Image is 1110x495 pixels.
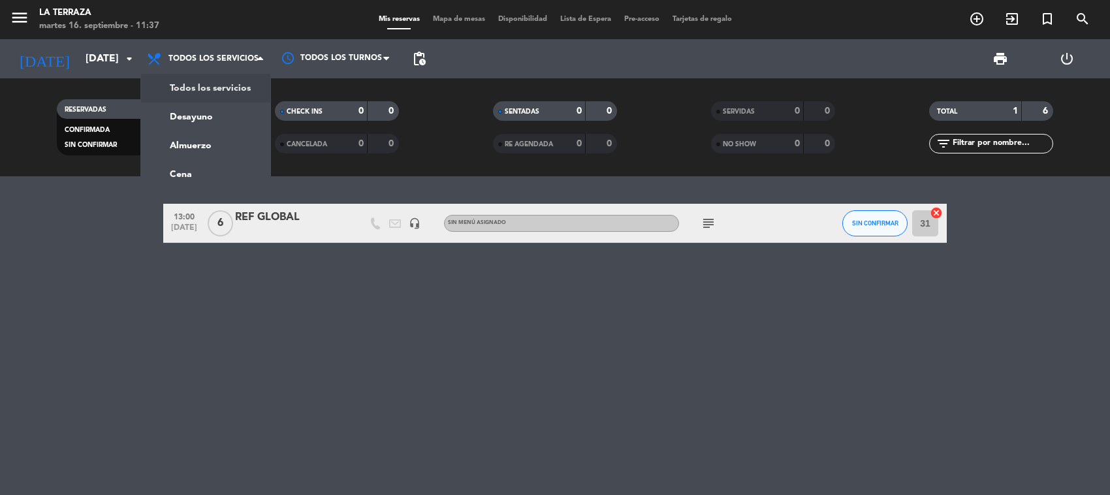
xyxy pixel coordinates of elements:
div: La Terraza [39,7,159,20]
strong: 0 [358,139,364,148]
span: CHECK INS [287,108,323,115]
a: Desayuno [141,103,270,131]
span: NO SHOW [723,141,756,148]
strong: 0 [388,139,396,148]
i: filter_list [936,136,951,152]
span: print [992,51,1008,67]
strong: 0 [607,139,614,148]
span: Pre-acceso [618,16,666,23]
strong: 0 [577,106,582,116]
div: REF GLOBAL [235,209,346,226]
i: search [1075,11,1090,27]
span: Disponibilidad [492,16,554,23]
i: menu [10,8,29,27]
span: SERVIDAS [723,108,755,115]
span: RESERVADAS [65,106,106,113]
i: power_settings_new [1059,51,1075,67]
i: arrow_drop_down [121,51,137,67]
strong: 1 [1013,106,1018,116]
button: menu [10,8,29,32]
strong: 0 [607,106,614,116]
span: Mis reservas [372,16,426,23]
i: turned_in_not [1039,11,1055,27]
span: SIN CONFIRMAR [65,142,117,148]
i: subject [701,216,716,231]
span: 13:00 [168,208,200,223]
strong: 0 [825,106,832,116]
span: Todos los servicios [168,54,259,63]
span: pending_actions [411,51,427,67]
a: Todos los servicios [141,74,270,103]
i: headset_mic [409,217,420,229]
i: [DATE] [10,44,79,73]
span: 6 [208,210,233,236]
span: Mapa de mesas [426,16,492,23]
span: [DATE] [168,223,200,238]
a: Cena [141,160,270,189]
strong: 0 [358,106,364,116]
span: CONFIRMADA [65,127,110,133]
span: Lista de Espera [554,16,618,23]
strong: 0 [795,106,800,116]
i: cancel [930,206,943,219]
div: martes 16. septiembre - 11:37 [39,20,159,33]
strong: 0 [388,106,396,116]
strong: 0 [825,139,832,148]
span: SENTADAS [505,108,539,115]
input: Filtrar por nombre... [951,136,1053,151]
i: exit_to_app [1004,11,1020,27]
a: Almuerzo [141,131,270,160]
span: Sin menú asignado [448,220,506,225]
span: CANCELADA [287,141,327,148]
span: Tarjetas de regalo [666,16,738,23]
strong: 0 [795,139,800,148]
strong: 6 [1043,106,1051,116]
div: LOG OUT [1034,39,1100,78]
span: RE AGENDADA [505,141,553,148]
i: add_circle_outline [969,11,985,27]
strong: 0 [577,139,582,148]
span: SIN CONFIRMAR [852,219,898,227]
button: SIN CONFIRMAR [842,210,908,236]
span: TOTAL [937,108,957,115]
